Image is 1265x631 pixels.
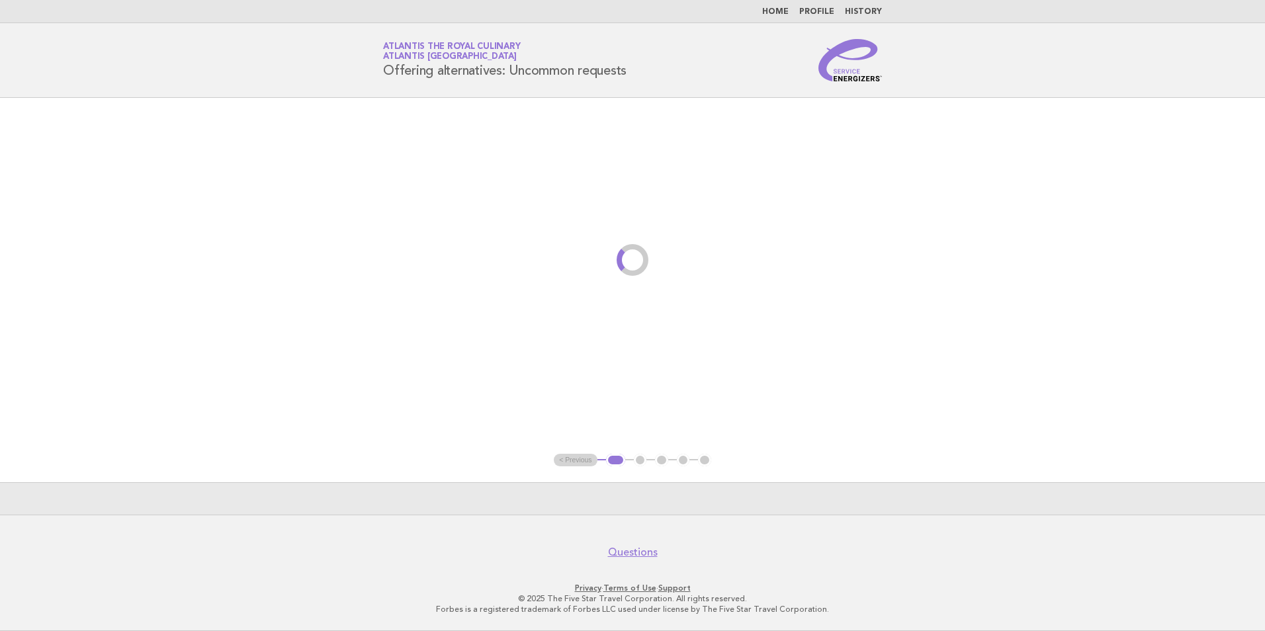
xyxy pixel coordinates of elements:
a: Profile [799,8,834,16]
img: Service Energizers [818,39,882,81]
a: Support [658,583,691,593]
p: · · [228,583,1037,593]
a: Privacy [575,583,601,593]
a: Questions [608,546,658,559]
a: Terms of Use [603,583,656,593]
p: © 2025 The Five Star Travel Corporation. All rights reserved. [228,593,1037,604]
a: Atlantis the Royal CulinaryAtlantis [GEOGRAPHIC_DATA] [383,42,520,61]
a: History [845,8,882,16]
a: Home [762,8,789,16]
h1: Offering alternatives: Uncommon requests [383,43,627,77]
span: Atlantis [GEOGRAPHIC_DATA] [383,53,517,62]
p: Forbes is a registered trademark of Forbes LLC used under license by The Five Star Travel Corpora... [228,604,1037,614]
